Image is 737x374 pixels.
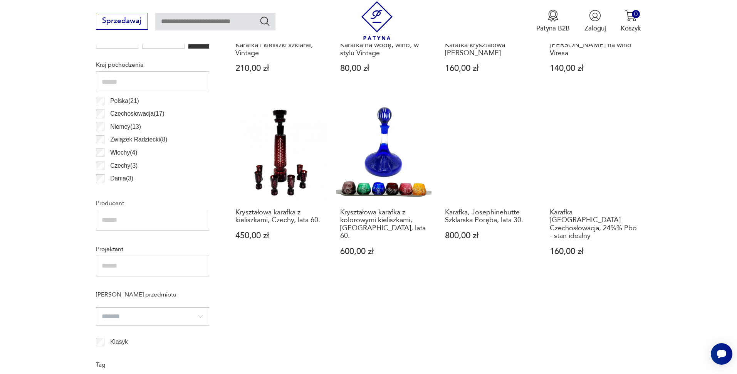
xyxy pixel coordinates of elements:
p: 600,00 zł [340,248,427,256]
p: 450,00 zł [235,232,322,240]
img: Patyna - sklep z meblami i dekoracjami vintage [358,1,396,40]
img: Ikona koszyka [625,10,637,22]
h3: Kryształowa karafka z kolorowymi kieliszkami, [GEOGRAPHIC_DATA], lata 60. [340,209,427,240]
a: Kryształowa karafka z kolorowymi kieliszkami, Polska, lata 60.Kryształowa karafka z kolorowymi ki... [336,106,431,274]
p: [PERSON_NAME] przedmiotu [96,290,209,300]
p: 800,00 zł [445,232,532,240]
iframe: Smartsupp widget button [711,343,732,365]
p: Czechosłowacja ( 17 ) [110,109,164,119]
p: Klasyk [110,337,128,347]
a: Karafka, Josephinehutte Szklarska Poręba, lata 30.Karafka, Josephinehutte Szklarska Poręba, lata ... [441,106,536,274]
p: Kraj pochodzenia [96,60,209,70]
p: Polska ( 21 ) [110,96,139,106]
p: Producent [96,198,209,208]
button: Zaloguj [584,10,606,33]
p: Tag [96,360,209,370]
img: Ikona medalu [547,10,559,22]
p: Bułgaria ( 2 ) [110,187,139,197]
button: 0Koszyk [621,10,641,33]
p: Niemcy ( 13 ) [110,122,141,132]
p: 160,00 zł [445,64,532,72]
p: Zaloguj [584,24,606,33]
p: 210,00 zł [235,64,322,72]
h3: Karafka na wodę, wino, w stylu Vintage [340,41,427,57]
button: Szukaj [259,15,270,27]
button: Sprzedawaj [96,13,148,30]
a: Kryształowa karafka z kieliszkami, Czechy, lata 60.Kryształowa karafka z kieliszkami, Czechy, lat... [231,106,327,274]
h3: Karafka [GEOGRAPHIC_DATA] Czechosłowacja, 24%% Pbo - stan idealny [550,209,637,240]
p: Projektant [96,244,209,254]
a: Karafka Bohemia Czechosłowacja, 24%% Pbo - stan idealnyKarafka [GEOGRAPHIC_DATA] Czechosłowacja, ... [546,106,641,274]
p: Patyna B2B [536,24,570,33]
div: 0 [632,10,640,18]
h3: Karafka, Josephinehutte Szklarska Poręba, lata 30. [445,209,532,224]
a: Ikona medaluPatyna B2B [536,10,570,33]
h3: Karafka i kieliszki szklane, Vintage [235,41,322,57]
h3: Kryształowa karafka z kieliszkami, Czechy, lata 60. [235,209,322,224]
h3: Karafka kryształowa [PERSON_NAME] [445,41,532,57]
img: Ikonka użytkownika [589,10,601,22]
p: Związek Radziecki ( 8 ) [110,135,167,145]
p: Dania ( 3 ) [110,174,133,184]
p: 160,00 zł [550,248,637,256]
p: Czechy ( 3 ) [110,161,138,171]
a: Sprzedawaj [96,19,148,25]
p: 140,00 zł [550,64,637,72]
p: Koszyk [621,24,641,33]
p: Włochy ( 4 ) [110,148,137,158]
p: 80,00 zł [340,64,427,72]
h3: [PERSON_NAME] na wino Viresa [550,41,637,57]
button: Patyna B2B [536,10,570,33]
